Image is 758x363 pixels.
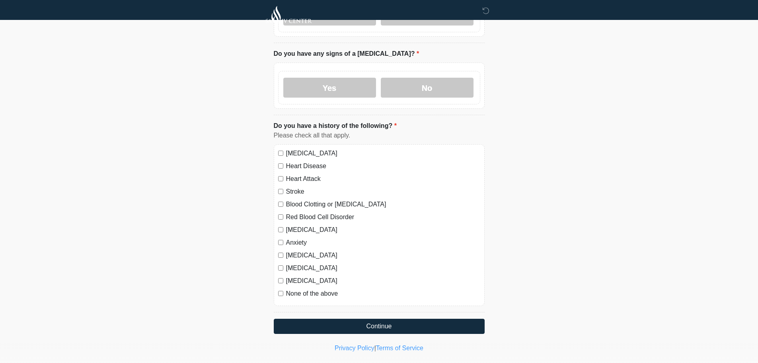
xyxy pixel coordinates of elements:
label: Do you have any signs of a [MEDICAL_DATA]? [274,49,419,59]
label: [MEDICAL_DATA] [286,149,480,158]
input: Red Blood Cell Disorder [278,214,283,220]
input: [MEDICAL_DATA] [278,265,283,271]
img: SA IV Center Logo [266,6,312,23]
input: [MEDICAL_DATA] [278,227,283,232]
label: Red Blood Cell Disorder [286,212,480,222]
input: [MEDICAL_DATA] [278,253,283,258]
label: Stroke [286,187,480,196]
input: [MEDICAL_DATA] [278,151,283,156]
label: Do you have a history of the following? [274,121,397,131]
a: | [374,345,376,351]
input: Heart Disease [278,163,283,169]
label: [MEDICAL_DATA] [286,225,480,235]
label: Yes [283,78,376,98]
label: No [381,78,474,98]
label: None of the above [286,289,480,298]
input: [MEDICAL_DATA] [278,278,283,283]
label: [MEDICAL_DATA] [286,251,480,260]
input: None of the above [278,291,283,296]
a: Privacy Policy [335,345,374,351]
input: Stroke [278,189,283,194]
a: Terms of Service [376,345,423,351]
input: Anxiety [278,240,283,245]
div: Please check all that apply. [274,131,485,140]
label: [MEDICAL_DATA] [286,276,480,286]
input: Heart Attack [278,176,283,181]
label: Anxiety [286,238,480,247]
label: Blood Clotting or [MEDICAL_DATA] [286,200,480,209]
label: Heart Disease [286,161,480,171]
button: Continue [274,319,485,334]
input: Blood Clotting or [MEDICAL_DATA] [278,202,283,207]
label: [MEDICAL_DATA] [286,263,480,273]
label: Heart Attack [286,174,480,184]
